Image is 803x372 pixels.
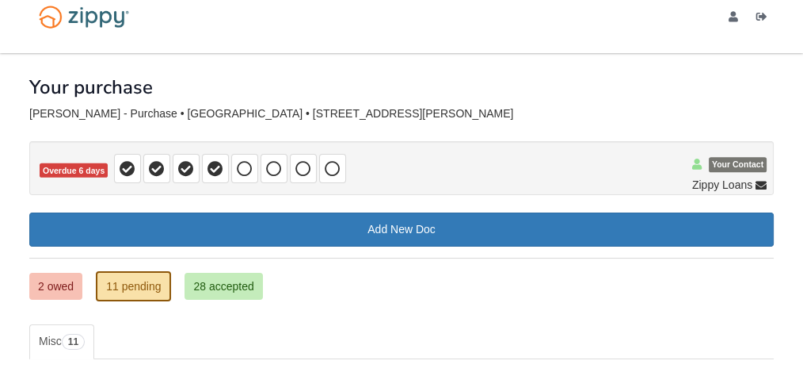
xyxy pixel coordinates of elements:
a: 11 pending [96,271,171,301]
div: [PERSON_NAME] - Purchase • [GEOGRAPHIC_DATA] • [STREET_ADDRESS][PERSON_NAME] [29,107,774,121]
a: Log out [756,11,774,27]
a: 2 owed [29,273,82,300]
span: Overdue 6 days [40,163,108,178]
a: Misc [29,324,94,359]
a: 28 accepted [185,273,262,300]
span: Zippy Loans [692,177,752,193]
h1: Your purchase [29,77,153,98]
span: Your Contact [709,158,767,173]
span: 11 [62,334,85,350]
a: edit profile [729,11,744,27]
a: Add New Doc [29,213,774,247]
